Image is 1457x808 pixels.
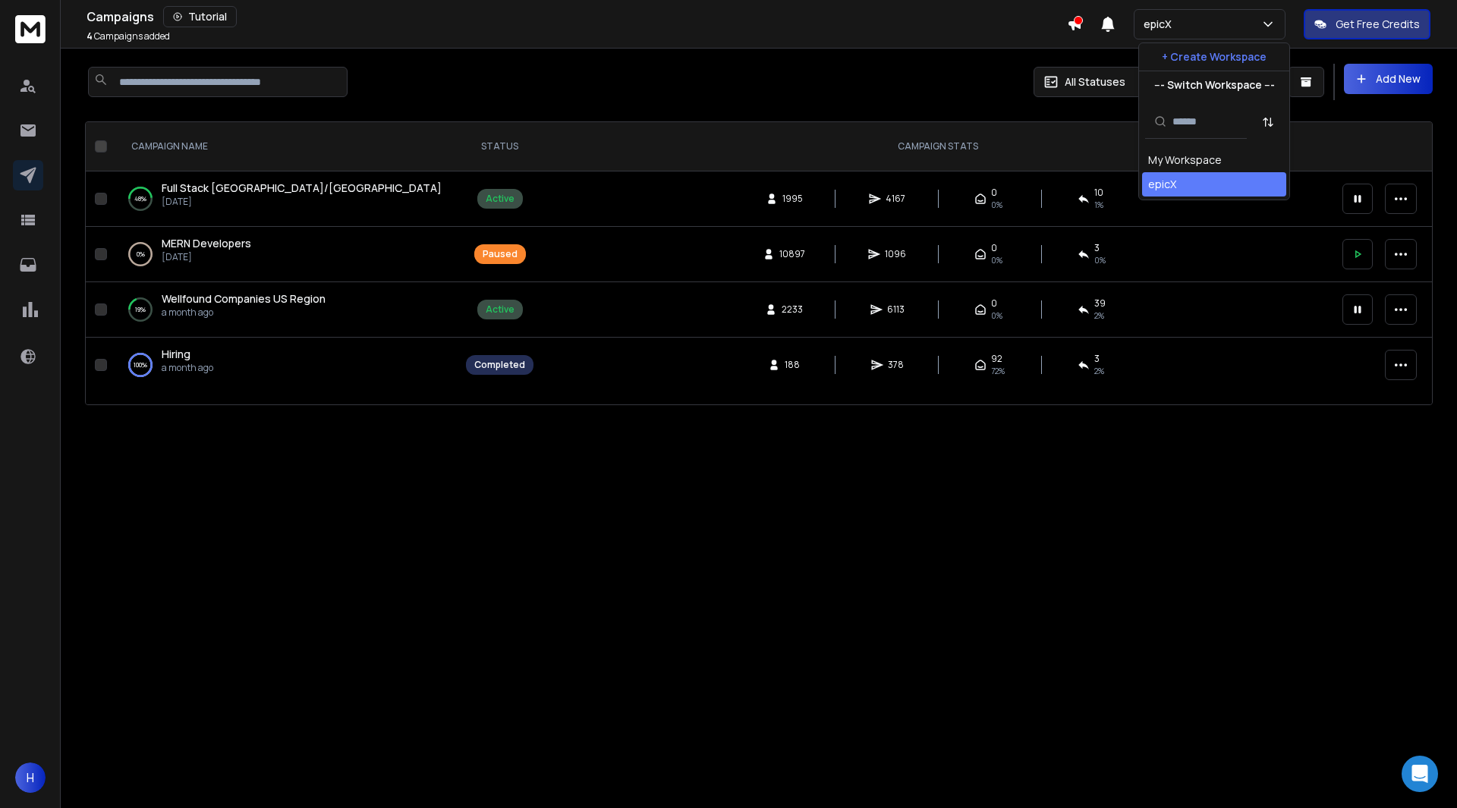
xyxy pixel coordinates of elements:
[782,303,803,316] span: 2233
[162,347,190,361] span: Hiring
[1065,74,1125,90] p: All Statuses
[1148,177,1176,192] div: epicX
[1139,43,1289,71] button: + Create Workspace
[162,362,213,374] p: a month ago
[113,171,457,227] td: 48%Full Stack [GEOGRAPHIC_DATA]/[GEOGRAPHIC_DATA][DATE]
[483,248,518,260] div: Paused
[888,359,904,371] span: 378
[162,181,442,196] a: Full Stack [GEOGRAPHIC_DATA]/[GEOGRAPHIC_DATA]
[1094,187,1103,199] span: 10
[162,236,251,250] span: MERN Developers
[134,191,146,206] p: 48 %
[1344,64,1433,94] button: Add New
[162,291,326,306] span: Wellfound Companies US Region
[991,365,1005,377] span: 72 %
[991,199,1002,211] span: 0%
[991,254,1002,266] span: 0%
[135,302,146,317] p: 19 %
[991,310,1002,322] span: 0%
[162,196,442,208] p: [DATE]
[1094,365,1104,377] span: 2 %
[991,187,997,199] span: 0
[1144,17,1178,32] p: epicX
[137,247,145,262] p: 0 %
[15,762,46,793] button: H
[1094,254,1106,266] span: 0 %
[162,347,190,362] a: Hiring
[162,291,326,307] a: Wellfound Companies US Region
[885,248,906,260] span: 1096
[162,236,251,251] a: MERN Developers
[991,353,1002,365] span: 92
[113,227,457,282] td: 0%MERN Developers[DATE]
[1148,152,1222,168] div: My Workspace
[1304,9,1430,39] button: Get Free Credits
[886,193,905,205] span: 4167
[1094,199,1103,211] span: 1 %
[486,193,515,205] div: Active
[1154,77,1275,93] p: --- Switch Workspace ---
[162,251,251,263] p: [DATE]
[1094,353,1100,365] span: 3
[87,30,170,42] p: Campaigns added
[1094,310,1104,322] span: 2 %
[785,359,800,371] span: 188
[162,181,442,195] span: Full Stack [GEOGRAPHIC_DATA]/[GEOGRAPHIC_DATA]
[887,303,905,316] span: 6113
[991,297,997,310] span: 0
[1162,49,1267,64] p: + Create Workspace
[543,122,1333,171] th: CAMPAIGN STATS
[457,122,543,171] th: STATUS
[779,248,805,260] span: 10897
[1336,17,1420,32] p: Get Free Credits
[87,6,1067,27] div: Campaigns
[163,6,237,27] button: Tutorial
[1094,297,1106,310] span: 39
[134,357,147,373] p: 100 %
[1253,107,1283,137] button: Sort by Sort A-Z
[113,122,457,171] th: CAMPAIGN NAME
[87,30,93,42] span: 4
[486,303,515,316] div: Active
[162,307,326,319] p: a month ago
[113,338,457,393] td: 100%Hiringa month ago
[474,359,525,371] div: Completed
[1094,242,1100,254] span: 3
[1402,756,1438,792] div: Open Intercom Messenger
[113,282,457,338] td: 19%Wellfound Companies US Regiona month ago
[991,242,997,254] span: 0
[782,193,803,205] span: 1995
